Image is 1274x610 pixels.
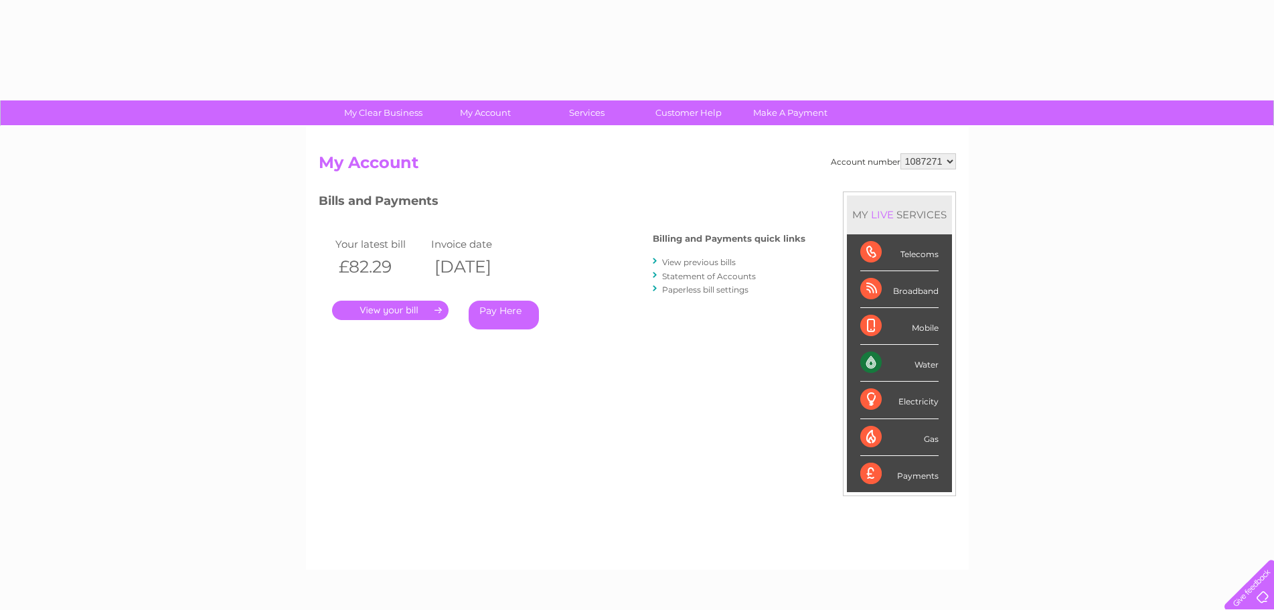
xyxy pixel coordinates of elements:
div: Account number [831,153,956,169]
a: Customer Help [633,100,744,125]
div: Water [860,345,939,382]
a: Services [532,100,642,125]
h3: Bills and Payments [319,192,805,215]
div: Telecoms [860,234,939,271]
h4: Billing and Payments quick links [653,234,805,244]
div: Broadband [860,271,939,308]
div: Gas [860,419,939,456]
a: Make A Payment [735,100,846,125]
a: My Account [430,100,540,125]
th: [DATE] [428,253,524,281]
div: LIVE [868,208,896,221]
a: Pay Here [469,301,539,329]
div: MY SERVICES [847,196,952,234]
div: Mobile [860,308,939,345]
a: . [332,301,449,320]
td: Invoice date [428,235,524,253]
a: Statement of Accounts [662,271,756,281]
h2: My Account [319,153,956,179]
div: Payments [860,456,939,492]
td: Your latest bill [332,235,428,253]
a: View previous bills [662,257,736,267]
div: Electricity [860,382,939,418]
a: Paperless bill settings [662,285,748,295]
th: £82.29 [332,253,428,281]
a: My Clear Business [328,100,439,125]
